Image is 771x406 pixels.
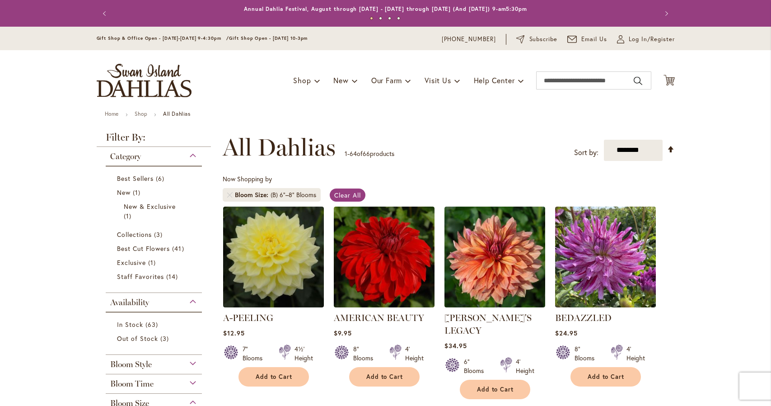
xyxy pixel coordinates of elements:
a: New [117,188,193,197]
span: New [333,76,348,85]
a: AMERICAN BEAUTY [334,301,435,309]
span: Add to Cart [256,373,293,381]
button: Add to Cart [570,367,641,387]
span: 1 [345,149,347,158]
a: A-Peeling [223,301,324,309]
span: Collections [117,230,152,239]
a: In Stock 63 [117,320,193,329]
button: Next [657,5,675,23]
span: 1 [148,258,158,267]
button: 3 of 4 [388,17,391,20]
span: Bloom Time [110,379,154,389]
a: AMERICAN BEAUTY [334,312,424,323]
span: 14 [166,272,180,281]
img: AMERICAN BEAUTY [334,207,435,307]
button: Add to Cart [238,367,309,387]
a: Email Us [567,35,607,44]
a: Clear All [330,189,365,202]
span: Our Farm [371,76,402,85]
p: - of products [345,146,394,161]
span: 1 [124,211,134,221]
span: Exclusive [117,258,146,267]
span: 63 [145,320,160,329]
button: 4 of 4 [397,17,400,20]
div: 4' Height [405,345,424,363]
span: Bloom Style [110,359,152,369]
label: Sort by: [574,144,598,161]
a: New &amp; Exclusive [124,202,187,221]
span: Out of Stock [117,334,159,343]
a: A-PEELING [223,312,273,323]
span: All Dahlias [223,134,336,161]
span: Subscribe [529,35,558,44]
span: 1 [133,188,143,197]
span: Shop [293,76,311,85]
span: New & Exclusive [124,202,176,211]
a: store logo [97,64,192,97]
span: 64 [350,149,357,158]
span: Gift Shop & Office Open - [DATE]-[DATE] 9-4:30pm / [97,35,229,41]
span: 3 [154,230,165,239]
a: Best Cut Flowers [117,244,193,253]
button: Previous [97,5,115,23]
span: $24.95 [555,329,578,337]
span: Email Us [581,35,607,44]
span: $12.95 [223,329,245,337]
span: Best Cut Flowers [117,244,170,253]
div: 7" Blooms [243,345,268,363]
span: 6 [156,174,167,183]
a: Bedazzled [555,301,656,309]
a: Exclusive [117,258,193,267]
span: Help Center [474,76,515,85]
a: BEDAZZLED [555,312,612,323]
img: Andy's Legacy [444,207,545,307]
span: Add to Cart [477,386,514,393]
div: 4' Height [516,357,534,375]
span: Availability [110,297,149,307]
button: 1 of 4 [370,17,373,20]
a: Out of Stock 3 [117,334,193,343]
a: [PERSON_NAME]'S LEGACY [444,312,532,336]
img: A-Peeling [223,207,324,307]
span: Gift Shop Open - [DATE] 10-3pm [229,35,308,41]
span: Category [110,151,141,161]
a: Annual Dahlia Festival, August through [DATE] - [DATE] through [DATE] (And [DATE]) 9-am5:30pm [244,5,527,12]
a: Andy's Legacy [444,301,545,309]
span: In Stock [117,320,143,329]
div: 6" Blooms [464,357,489,375]
span: 66 [363,149,370,158]
span: Bloom Size [235,190,271,199]
span: Log In/Register [629,35,675,44]
span: Staff Favorites [117,272,164,281]
span: 3 [160,334,171,343]
a: Subscribe [516,35,557,44]
div: 4½' Height [294,345,313,363]
div: 4' Height [626,345,645,363]
a: Staff Favorites [117,272,193,281]
span: Add to Cart [588,373,625,381]
span: Now Shopping by [223,175,272,183]
div: 8" Blooms [575,345,600,363]
strong: Filter By: [97,132,211,147]
span: $34.95 [444,341,467,350]
div: (B) 6"–8" Blooms [271,190,316,199]
a: Collections [117,230,193,239]
span: Add to Cart [366,373,403,381]
span: New [117,188,131,197]
a: Remove Bloom Size (B) 6"–8" Blooms [227,192,233,198]
a: Best Sellers [117,174,193,183]
span: Clear All [334,191,361,199]
strong: All Dahlias [163,110,191,117]
span: $9.95 [334,329,352,337]
span: 41 [172,244,186,253]
img: Bedazzled [555,207,656,307]
button: Add to Cart [460,380,530,399]
a: Home [105,110,119,117]
span: Best Sellers [117,174,154,183]
a: [PHONE_NUMBER] [442,35,496,44]
button: 2 of 4 [379,17,382,20]
div: 8" Blooms [353,345,378,363]
a: Shop [135,110,147,117]
span: Visit Us [425,76,451,85]
button: Add to Cart [349,367,420,387]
